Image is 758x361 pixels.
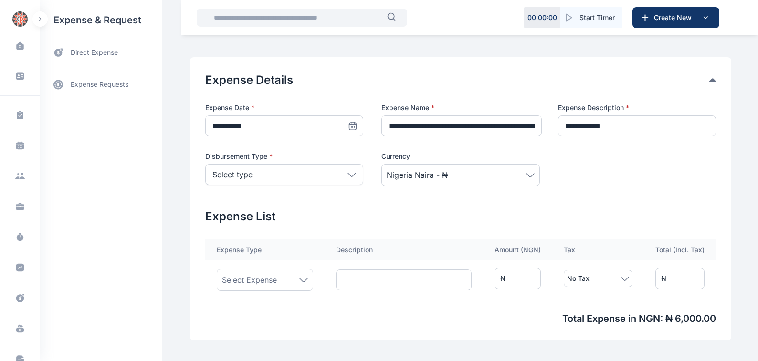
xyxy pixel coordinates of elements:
[205,152,363,161] label: Disbursement Type
[40,73,162,96] a: expense requests
[650,13,700,22] span: Create New
[560,7,622,28] button: Start Timer
[552,239,644,260] th: Tax
[387,169,448,181] span: Nigeria Naira - ₦
[205,72,716,88] div: Expense Details
[381,103,539,113] label: Expense Name
[205,209,716,224] h2: Expense List
[527,13,557,22] p: 00 : 00 : 00
[40,40,162,65] a: direct expense
[644,239,716,260] th: Total (Incl. Tax)
[222,274,277,286] span: Select Expense
[40,65,162,96] div: expense requests
[205,312,716,325] span: Total Expense in NGN : ₦ 6,000.00
[661,274,666,283] div: ₦
[212,169,253,180] p: Select type
[632,7,719,28] button: Create New
[71,48,118,58] span: direct expense
[567,273,590,284] span: No Tax
[500,274,505,283] div: ₦
[325,239,483,260] th: Description
[205,72,709,88] button: Expense Details
[558,103,716,113] label: Expense Description
[483,239,552,260] th: Amount ( NGN )
[205,239,325,260] th: Expense Type
[381,152,410,161] span: Currency
[579,13,615,22] span: Start Timer
[205,103,363,113] label: Expense Date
